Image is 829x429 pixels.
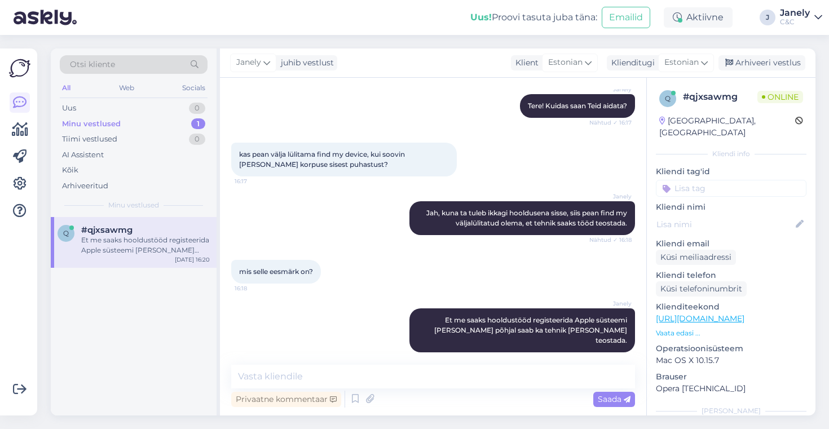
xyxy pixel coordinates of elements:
p: Operatsioonisüsteem [656,343,806,355]
div: Klienditugi [607,57,655,69]
div: # qjxsawmg [683,90,757,104]
span: Otsi kliente [70,59,115,70]
div: Web [117,81,136,95]
span: #qjxsawmg [81,225,133,235]
div: 1 [191,118,205,130]
span: Janely [589,299,632,308]
div: J [760,10,775,25]
input: Lisa tag [656,180,806,197]
span: Janely [236,56,261,69]
div: Uus [62,103,76,114]
div: Socials [180,81,208,95]
p: Mac OS X 10.15.7 [656,355,806,366]
span: q [665,94,671,103]
span: kas pean välja lülitama find my device, kui soovin [PERSON_NAME] korpuse sisest puhastust? [239,150,407,169]
p: Klienditeekond [656,301,806,313]
div: Küsi meiliaadressi [656,250,736,265]
div: Proovi tasuta juba täna: [470,11,597,24]
p: Opera [TECHNICAL_ID] [656,383,806,395]
span: Minu vestlused [108,200,159,210]
div: Kõik [62,165,78,176]
b: Uus! [470,12,492,23]
span: Jah, kuna ta tuleb ikkagi hooldusena sisse, siis pean find my väljalülitatud olema, et tehnik saa... [426,209,629,227]
span: Tere! Kuidas saan Teid aidata? [528,101,627,110]
img: Askly Logo [9,58,30,79]
div: [PERSON_NAME] [656,406,806,416]
div: Janely [780,8,810,17]
div: Privaatne kommentaar [231,392,341,407]
p: Kliendi nimi [656,201,806,213]
span: Saada [598,394,630,404]
div: Tiimi vestlused [62,134,117,145]
a: [URL][DOMAIN_NAME] [656,313,744,324]
div: Arhiveeritud [62,180,108,192]
p: Kliendi telefon [656,269,806,281]
span: Et me saaks hooldustööd registeerida Apple süsteemi [PERSON_NAME] põhjal saab ka tehnik [PERSON_N... [434,316,629,344]
div: juhib vestlust [276,57,334,69]
span: q [63,229,69,237]
p: Vaata edasi ... [656,328,806,338]
p: Kliendi tag'id [656,166,806,178]
a: JanelyC&C [780,8,822,26]
span: Nähtud ✓ 16:18 [589,236,632,244]
button: Emailid [602,7,650,28]
div: [DATE] 16:20 [175,255,210,264]
span: Janely [589,85,632,94]
div: [GEOGRAPHIC_DATA], [GEOGRAPHIC_DATA] [659,115,795,139]
p: Kliendi email [656,238,806,250]
div: Minu vestlused [62,118,121,130]
div: Klient [511,57,539,69]
span: 16:17 [235,177,277,185]
span: Nähtud ✓ 16:17 [589,118,632,127]
span: 16:20 [589,353,632,361]
div: Arhiveeri vestlus [718,55,805,70]
span: Estonian [664,56,699,69]
div: AI Assistent [62,149,104,161]
span: 16:18 [235,284,277,293]
div: 0 [189,134,205,145]
input: Lisa nimi [656,218,793,231]
div: Küsi telefoninumbrit [656,281,747,297]
div: C&C [780,17,810,26]
p: Brauser [656,371,806,383]
div: All [60,81,73,95]
div: Kliendi info [656,149,806,159]
div: Et me saaks hooldustööd registeerida Apple süsteemi [PERSON_NAME] põhjal saab ka tehnik [PERSON_N... [81,235,210,255]
div: Aktiivne [664,7,733,28]
div: 0 [189,103,205,114]
span: mis selle eesmärk on? [239,267,313,276]
span: Estonian [548,56,583,69]
span: Janely [589,192,632,201]
span: Online [757,91,803,103]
